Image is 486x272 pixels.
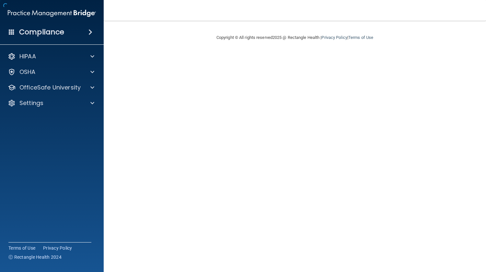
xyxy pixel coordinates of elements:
[19,28,64,37] h4: Compliance
[177,27,413,48] div: Copyright © All rights reserved 2025 @ Rectangle Health | |
[19,68,36,76] p: OSHA
[8,245,35,251] a: Terms of Use
[8,84,94,91] a: OfficeSafe University
[8,99,94,107] a: Settings
[43,245,72,251] a: Privacy Policy
[19,53,36,60] p: HIPAA
[19,99,43,107] p: Settings
[321,35,347,40] a: Privacy Policy
[8,53,94,60] a: HIPAA
[8,68,94,76] a: OSHA
[19,84,81,91] p: OfficeSafe University
[8,254,62,260] span: Ⓒ Rectangle Health 2024
[348,35,373,40] a: Terms of Use
[8,7,96,20] img: PMB logo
